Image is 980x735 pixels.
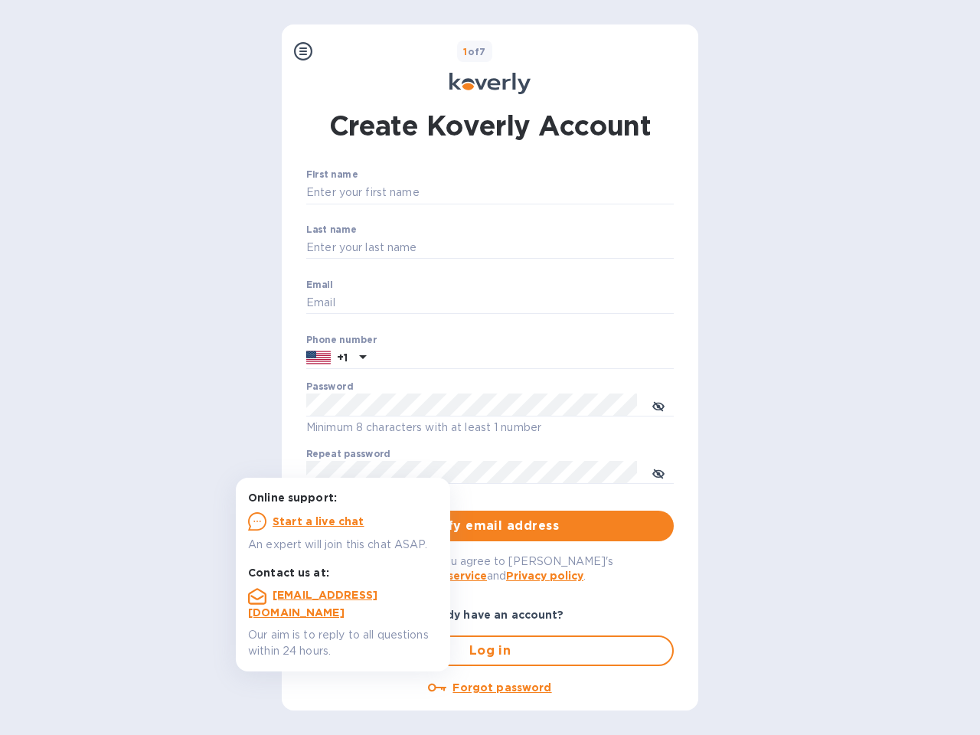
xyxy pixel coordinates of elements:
input: Email [306,292,674,315]
button: Log in [306,635,674,666]
label: Password [306,383,353,392]
span: By logging in you agree to [PERSON_NAME]'s and . [367,555,613,582]
b: Already have an account? [416,609,563,621]
b: of 7 [463,46,486,57]
input: Enter your first name [306,181,674,204]
button: toggle password visibility [643,457,674,488]
button: Verify email address [306,511,674,541]
label: Email [306,280,333,289]
button: toggle password visibility [643,390,674,420]
span: 1 [463,46,467,57]
span: Verify email address [318,517,661,535]
label: Phone number [306,335,377,345]
p: Our aim is to reply to all questions within 24 hours. [248,627,438,659]
label: First name [306,171,358,180]
u: Start a live chat [273,515,364,528]
p: +1 [337,350,348,365]
label: Repeat password [306,450,390,459]
p: An expert will join this chat ASAP. [248,537,438,553]
a: Privacy policy [506,570,583,582]
a: [EMAIL_ADDRESS][DOMAIN_NAME] [248,589,377,619]
img: US [306,349,331,366]
span: Log in [320,642,660,660]
p: Minimum 8 characters with at least 1 number [306,419,674,436]
b: Online support: [248,492,337,504]
label: Last name [306,225,357,234]
u: Forgot password [452,681,551,694]
b: Contact us at: [248,567,329,579]
h1: Create Koverly Account [329,106,652,145]
input: Enter your last name [306,237,674,260]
